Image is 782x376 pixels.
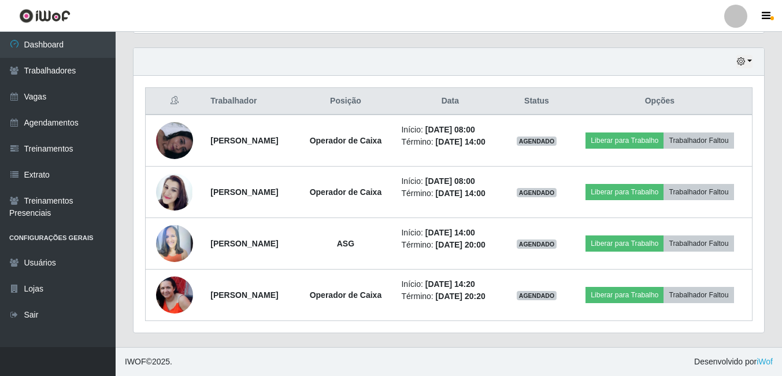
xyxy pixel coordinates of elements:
time: [DATE] 20:20 [436,292,485,301]
strong: [PERSON_NAME] [210,290,278,300]
th: Data [394,88,506,115]
strong: Operador de Caixa [310,290,382,300]
button: Trabalhador Faltou [664,287,733,303]
th: Opções [568,88,753,115]
img: 1743338839822.jpeg [156,277,193,314]
strong: [PERSON_NAME] [210,136,278,145]
button: Liberar para Trabalho [585,184,664,200]
span: AGENDADO [517,137,557,146]
img: 1753233779837.jpeg [156,159,193,225]
button: Trabalhador Faltou [664,184,733,200]
li: Término: [401,187,499,200]
time: [DATE] 14:20 [425,279,475,289]
time: [DATE] 14:00 [436,137,485,146]
button: Liberar para Trabalho [585,132,664,149]
li: Início: [401,278,499,290]
li: Início: [401,227,499,239]
a: iWof [757,357,773,366]
strong: Operador de Caixa [310,136,382,145]
img: CoreUI Logo [19,9,71,23]
button: Trabalhador Faltou [664,132,733,149]
img: 1731815960523.jpeg [156,122,193,159]
span: AGENDADO [517,291,557,300]
th: Trabalhador [203,88,297,115]
button: Liberar para Trabalho [585,287,664,303]
span: Desenvolvido por [694,356,773,368]
span: AGENDADO [517,239,557,249]
li: Término: [401,239,499,251]
strong: [PERSON_NAME] [210,239,278,248]
time: [DATE] 20:00 [436,240,485,249]
span: IWOF [125,357,146,366]
li: Término: [401,290,499,303]
button: Trabalhador Faltou [664,235,733,252]
time: [DATE] 08:00 [425,176,475,186]
span: AGENDADO [517,188,557,197]
span: © 2025 . [125,356,172,368]
li: Início: [401,124,499,136]
strong: Operador de Caixa [310,187,382,197]
button: Liberar para Trabalho [585,235,664,252]
img: 1737928843206.jpeg [156,219,193,268]
time: [DATE] 14:00 [425,228,475,237]
li: Término: [401,136,499,148]
th: Posição [297,88,394,115]
time: [DATE] 14:00 [436,189,485,198]
time: [DATE] 08:00 [425,125,475,134]
strong: [PERSON_NAME] [210,187,278,197]
th: Status [506,88,568,115]
strong: ASG [337,239,354,248]
li: Início: [401,175,499,187]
